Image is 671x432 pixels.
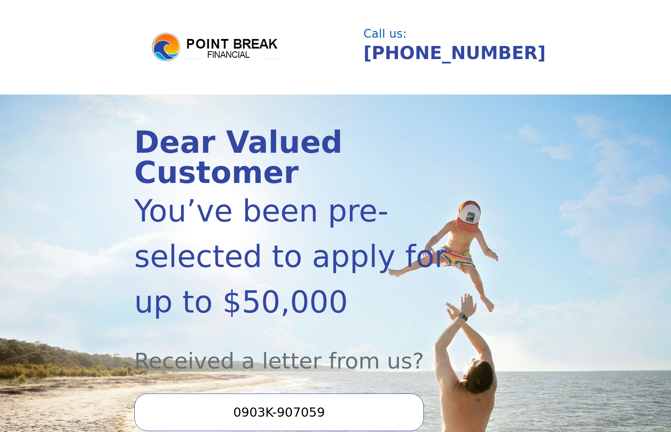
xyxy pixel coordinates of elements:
[134,188,476,325] div: You’ve been pre-selected to apply for up to $50,000
[150,32,282,63] img: logo.png
[134,393,424,431] input: Enter your Offer Code:
[134,127,476,188] div: Dear Valued Customer
[363,42,546,63] a: [PHONE_NUMBER]
[134,325,476,378] div: Received a letter from us?
[363,28,531,39] div: Call us:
